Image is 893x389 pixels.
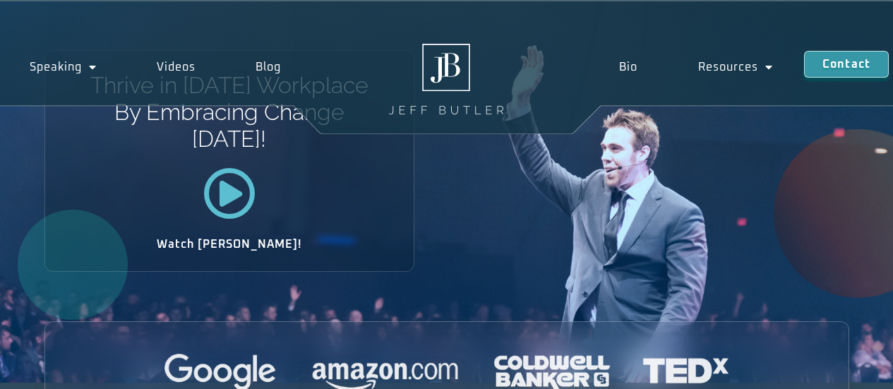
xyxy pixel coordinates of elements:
nav: Menu [589,51,804,83]
a: Blog [226,51,311,83]
a: Bio [589,51,669,83]
span: Contact [822,59,870,70]
a: Resources [668,51,804,83]
h2: Watch [PERSON_NAME]! [95,239,364,250]
a: Videos [127,51,226,83]
a: Contact [804,51,889,78]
